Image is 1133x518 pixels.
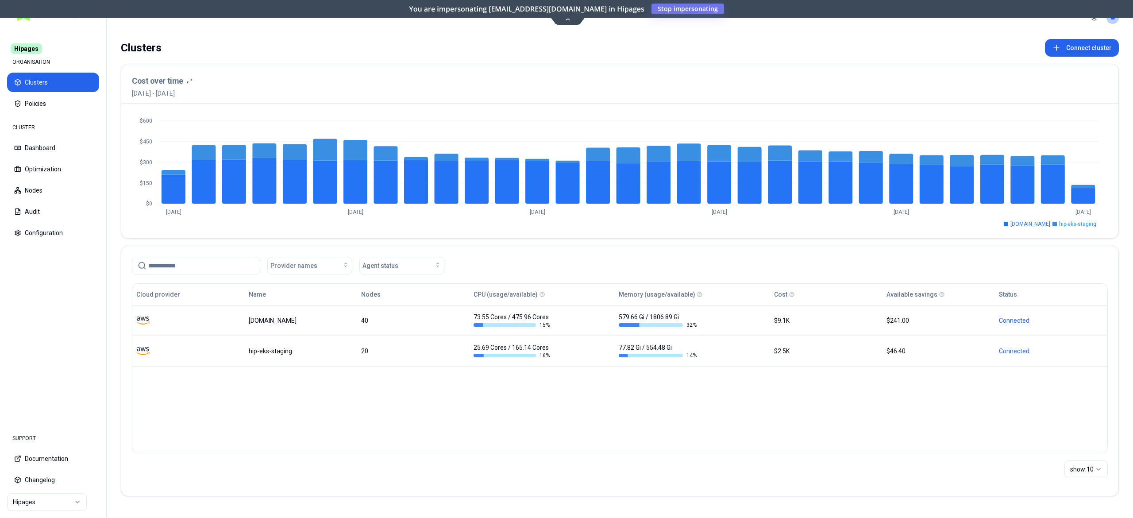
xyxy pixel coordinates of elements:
button: Name [249,286,266,303]
tspan: [DATE] [1075,209,1091,215]
tspan: [DATE] [166,209,181,215]
button: Policies [7,94,99,113]
div: SUPPORT [7,429,99,447]
div: 20 [361,347,466,356]
div: 73.55 Cores / 475.96 Cores [474,313,551,329]
img: aws [136,314,150,327]
tspan: $300 [140,159,152,166]
button: Audit [7,202,99,221]
img: aws [136,344,150,358]
span: Hipages [11,43,42,54]
span: [DOMAIN_NAME] [1010,220,1050,228]
button: Available savings [886,286,937,303]
tspan: $600 [140,118,152,124]
div: $241.00 [886,316,991,325]
div: Connected [999,316,1103,325]
button: Optimization [7,159,99,179]
button: Cost [774,286,787,303]
div: 25.69 Cores / 165.14 Cores [474,343,551,359]
span: Agent status [362,261,398,270]
div: 40 [361,316,466,325]
div: Clusters [121,39,162,57]
div: 14 % [619,352,697,359]
div: Status [999,290,1017,299]
div: 77.82 Gi / 554.48 Gi [619,343,697,359]
button: Clusters [7,73,99,92]
button: Dashboard [7,138,99,158]
tspan: $0 [146,201,152,207]
tspan: [DATE] [530,209,545,215]
tspan: [DATE] [348,209,363,215]
button: Provider names [267,257,352,274]
div: Connected [999,347,1103,356]
button: Changelog [7,470,99,490]
div: 15 % [474,321,551,329]
span: Provider names [270,261,317,270]
div: $46.40 [886,347,991,356]
button: Documentation [7,449,99,468]
tspan: $450 [140,139,152,145]
span: hip-eks-staging [1059,220,1096,228]
tspan: $150 [140,180,152,186]
div: $9.1K [774,316,879,325]
div: 16 % [474,352,551,359]
span: [DATE] - [DATE] [132,89,192,98]
tspan: [DATE] [894,209,909,215]
div: 32 % [619,321,697,329]
div: CLUSTER [7,119,99,136]
button: Cloud provider [136,286,180,303]
button: Memory (usage/available) [619,286,695,303]
button: Connect cluster [1045,39,1119,57]
tspan: [DATE] [712,209,727,215]
button: Nodes [7,181,99,200]
button: Nodes [361,286,381,303]
div: ORGANISATION [7,53,99,71]
button: Agent status [359,257,444,274]
h3: Cost over time [132,75,183,87]
div: $2.5K [774,347,879,356]
button: Configuration [7,223,99,243]
div: hip-eks-staging [249,347,353,356]
button: CPU (usage/available) [474,286,538,303]
div: 579.66 Gi / 1806.89 Gi [619,313,697,329]
div: luke.kubernetes.hipagesgroup.com.au [249,316,353,325]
